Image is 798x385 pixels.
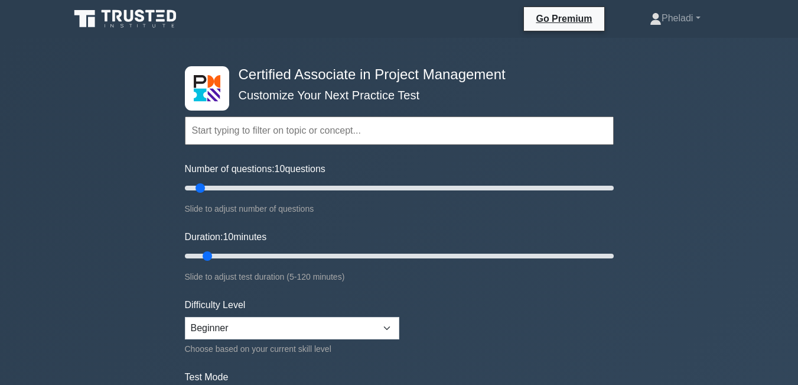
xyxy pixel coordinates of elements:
[185,370,614,384] label: Test Mode
[185,230,267,244] label: Duration: minutes
[185,202,614,216] div: Slide to adjust number of questions
[621,7,728,30] a: Pheladi
[185,162,325,176] label: Number of questions: questions
[529,11,599,26] a: Go Premium
[275,164,285,174] span: 10
[185,342,399,356] div: Choose based on your current skill level
[234,66,556,83] h4: Certified Associate in Project Management
[185,117,614,145] input: Start typing to filter on topic or concept...
[185,270,614,284] div: Slide to adjust test duration (5-120 minutes)
[185,298,246,312] label: Difficulty Level
[223,232,233,242] span: 10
